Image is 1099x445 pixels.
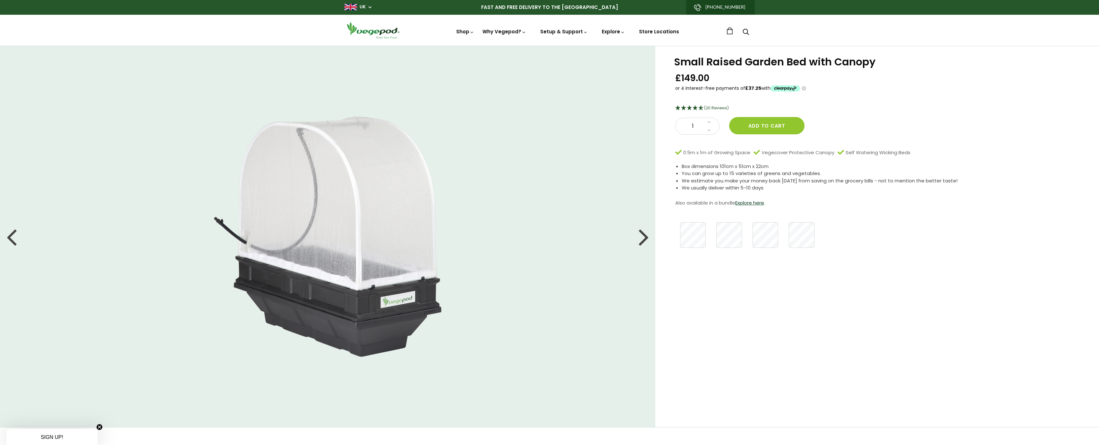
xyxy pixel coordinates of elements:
[682,122,704,130] span: 1
[96,424,103,430] button: Close teaser
[344,4,357,10] img: gb_large.png
[682,163,1083,170] li: Box dimensions 101cm x 51cm x 22cm
[704,105,729,111] span: (20 Reviews)
[682,184,1083,192] li: We usually deliver within 5-10 days
[602,28,625,35] a: Explore
[675,104,1083,113] div: 4.75 Stars - 20 Reviews
[674,57,1083,67] h1: Small Raised Garden Bed with Canopy
[675,72,710,84] span: £149.00
[762,149,834,156] span: Vegecover Protective Canopy
[846,149,910,156] span: Self Watering Wicking Beds
[682,177,1083,185] li: We estimate you make your money back [DATE] from saving on the grocery bills - not to mention the...
[482,28,526,35] a: Why Vegepod?
[735,199,764,206] a: Explore here
[456,28,474,35] a: Shop
[682,170,1083,177] li: You can grow up to 15 varieties of greens and vegetables.
[675,198,1083,208] p: Also available in a bundle .
[705,126,713,135] a: Decrease quantity by 1
[743,29,749,36] a: Search
[41,434,63,440] span: SIGN UP!
[683,149,750,156] span: 0.5m x 1m of Growing Space
[639,28,679,35] a: Store Locations
[729,117,805,134] button: Add to cart
[360,4,366,10] a: UK
[344,21,402,39] img: Vegepod
[214,116,441,357] img: Small Raised Garden Bed with Canopy
[540,28,588,35] a: Setup & Support
[705,118,713,126] a: Increase quantity by 1
[6,429,98,445] div: SIGN UP!Close teaser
